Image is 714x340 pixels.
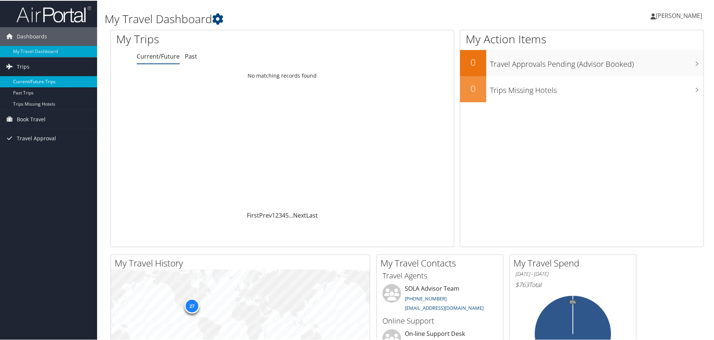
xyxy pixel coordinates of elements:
a: 2 [275,210,279,219]
a: [PHONE_NUMBER] [405,294,447,301]
h2: My Travel Contacts [381,256,503,269]
a: Last [306,210,318,219]
h3: Online Support [382,315,497,325]
td: No matching records found [111,68,454,82]
span: Dashboards [17,26,47,45]
span: $763 [515,280,529,288]
h3: Travel Agents [382,270,497,280]
div: 27 [184,298,199,313]
span: [PERSON_NAME] [656,11,702,19]
h2: 0 [460,55,486,68]
a: 4 [282,210,285,219]
a: 0Travel Approvals Pending (Advisor Booked) [460,49,704,75]
a: Prev [259,210,272,219]
h1: My Trips [116,31,305,46]
h2: My Travel History [115,256,370,269]
a: Past [185,52,197,60]
span: … [289,210,293,219]
h1: My Travel Dashboard [105,10,508,26]
span: Book Travel [17,109,46,128]
a: 5 [285,210,289,219]
span: Trips [17,57,30,75]
a: 3 [279,210,282,219]
a: 0Trips Missing Hotels [460,75,704,102]
h6: Total [515,280,630,288]
h6: [DATE] - [DATE] [515,270,630,277]
tspan: 0% [570,299,576,304]
span: Travel Approval [17,128,56,147]
a: Next [293,210,306,219]
a: First [247,210,259,219]
a: Current/Future [137,52,180,60]
a: 1 [272,210,275,219]
h2: 0 [460,81,486,94]
li: SOLA Advisor Team [379,283,501,314]
a: [PERSON_NAME] [651,4,710,26]
h2: My Travel Spend [513,256,636,269]
a: [EMAIL_ADDRESS][DOMAIN_NAME] [405,304,484,311]
h3: Trips Missing Hotels [490,81,704,95]
h1: My Action Items [460,31,704,46]
h3: Travel Approvals Pending (Advisor Booked) [490,54,704,69]
img: airportal-logo.png [16,5,91,22]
